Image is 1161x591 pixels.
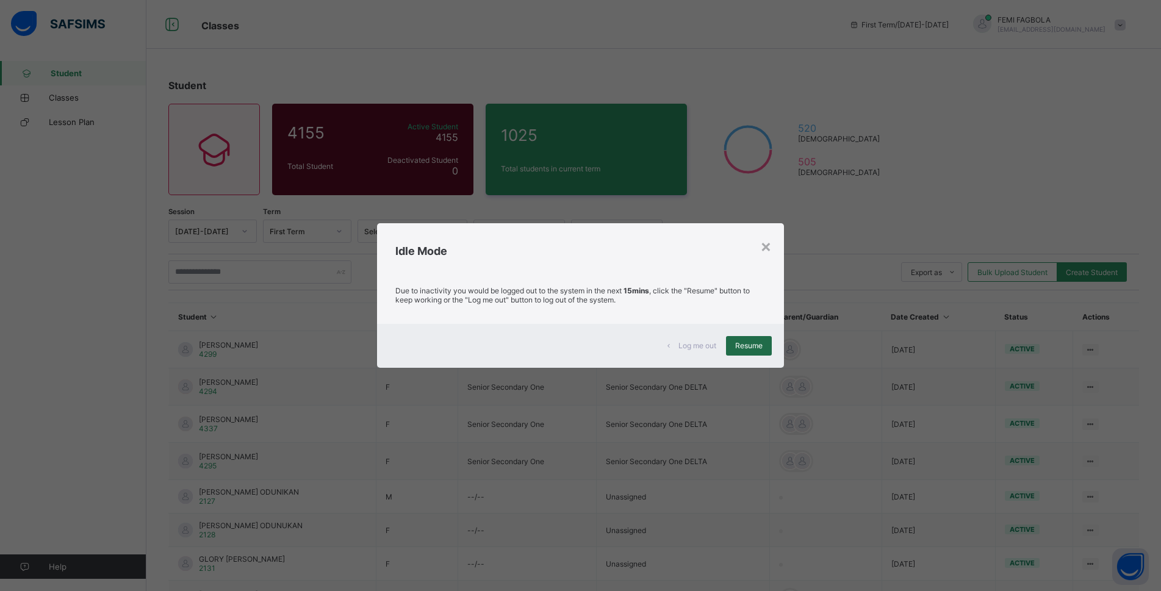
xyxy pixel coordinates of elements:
span: Resume [735,341,763,350]
p: Due to inactivity you would be logged out to the system in the next , click the "Resume" button t... [395,286,765,304]
strong: 15mins [624,286,649,295]
div: × [760,235,772,256]
span: Log me out [678,341,716,350]
h2: Idle Mode [395,245,765,257]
